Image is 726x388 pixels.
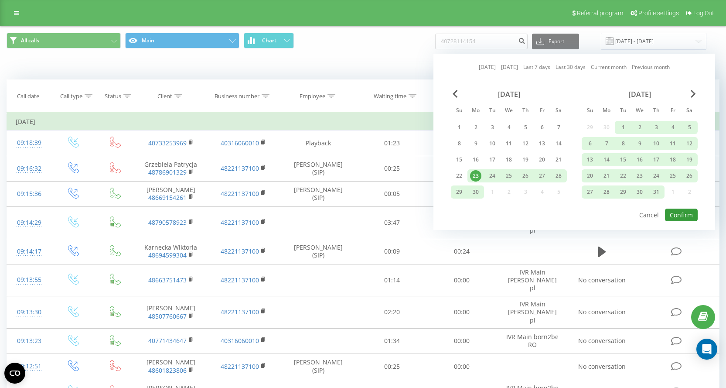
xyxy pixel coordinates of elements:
[221,189,259,198] a: 48221137100
[16,243,43,260] div: 09:14:17
[534,121,550,134] div: Fri Jun 6, 2025
[479,63,496,71] a: [DATE]
[453,170,465,182] div: 22
[631,153,648,166] div: Wed Jul 16, 2025
[632,63,670,71] a: Previous month
[501,169,517,182] div: Wed Jun 25, 2025
[470,170,481,182] div: 23
[17,93,39,100] div: Call date
[467,153,484,166] div: Mon Jun 16, 2025
[501,137,517,150] div: Wed Jun 11, 2025
[650,105,663,118] abbr: Thursday
[583,105,596,118] abbr: Sunday
[534,137,550,150] div: Fri Jun 13, 2025
[634,186,645,198] div: 30
[502,105,515,118] abbr: Wednesday
[681,137,698,150] div: Sat Jul 12, 2025
[681,153,698,166] div: Sat Jul 19, 2025
[615,137,631,150] div: Tue Jul 8, 2025
[453,122,465,133] div: 1
[496,296,569,329] td: IVR Main [PERSON_NAME] pl
[553,154,564,165] div: 21
[651,122,662,133] div: 3
[601,186,612,198] div: 28
[135,181,207,206] td: [PERSON_NAME]
[631,121,648,134] div: Wed Jul 2, 2025
[536,138,548,149] div: 13
[648,185,665,199] div: Thu Jul 31, 2025
[357,354,427,379] td: 00:25
[536,170,548,182] div: 27
[651,170,662,182] div: 24
[617,122,629,133] div: 1
[552,105,565,118] abbr: Saturday
[667,138,678,149] div: 11
[300,93,325,100] div: Employee
[148,193,187,202] a: 48669154261
[648,169,665,182] div: Thu Jul 24, 2025
[582,137,598,150] div: Sun Jul 6, 2025
[615,153,631,166] div: Tue Jul 15, 2025
[617,186,629,198] div: 29
[221,308,259,316] a: 48221137100
[279,239,358,264] td: [PERSON_NAME] (SIP)
[496,264,569,296] td: IVR Main [PERSON_NAME] pl
[148,312,187,320] a: 48507760667
[617,138,629,149] div: 8
[148,336,187,345] a: 40771434647
[667,122,678,133] div: 4
[16,160,43,177] div: 09:16:32
[523,63,550,71] a: Last 7 days
[501,121,517,134] div: Wed Jun 4, 2025
[584,154,596,165] div: 13
[517,169,534,182] div: Thu Jun 26, 2025
[582,153,598,166] div: Sun Jul 13, 2025
[684,170,695,182] div: 26
[582,90,698,99] div: [DATE]
[451,185,467,199] div: Sun Jun 29, 2025
[453,90,458,98] span: Previous Month
[665,121,681,134] div: Fri Jul 4, 2025
[631,185,648,199] div: Wed Jul 30, 2025
[221,276,259,284] a: 48221137100
[681,169,698,182] div: Sat Jul 26, 2025
[651,138,662,149] div: 10
[591,63,627,71] a: Current month
[484,121,501,134] div: Tue Jun 3, 2025
[279,181,358,206] td: [PERSON_NAME] (SIP)
[503,122,515,133] div: 4
[634,154,645,165] div: 16
[427,206,497,239] td: 00:00
[520,138,531,149] div: 12
[16,214,43,231] div: 09:14:29
[148,218,187,227] a: 48790578923
[16,358,43,375] div: 09:12:51
[634,122,645,133] div: 2
[615,169,631,182] div: Tue Jul 22, 2025
[517,121,534,134] div: Thu Jun 5, 2025
[453,138,465,149] div: 8
[484,137,501,150] div: Tue Jun 10, 2025
[600,105,613,118] abbr: Monday
[598,153,615,166] div: Mon Jul 14, 2025
[598,169,615,182] div: Mon Jul 21, 2025
[451,153,467,166] div: Sun Jun 15, 2025
[470,186,481,198] div: 30
[553,170,564,182] div: 28
[638,10,679,17] span: Profile settings
[665,209,698,221] button: Confirm
[633,105,646,118] abbr: Wednesday
[578,308,626,316] span: No conversation
[536,122,548,133] div: 6
[221,218,259,227] a: 48221137100
[651,186,662,198] div: 31
[648,153,665,166] div: Thu Jul 17, 2025
[453,154,465,165] div: 15
[487,170,498,182] div: 24
[577,10,623,17] span: Referral program
[453,186,465,198] div: 29
[221,139,259,147] a: 40316060010
[534,153,550,166] div: Fri Jun 20, 2025
[16,304,43,321] div: 09:13:30
[634,170,645,182] div: 23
